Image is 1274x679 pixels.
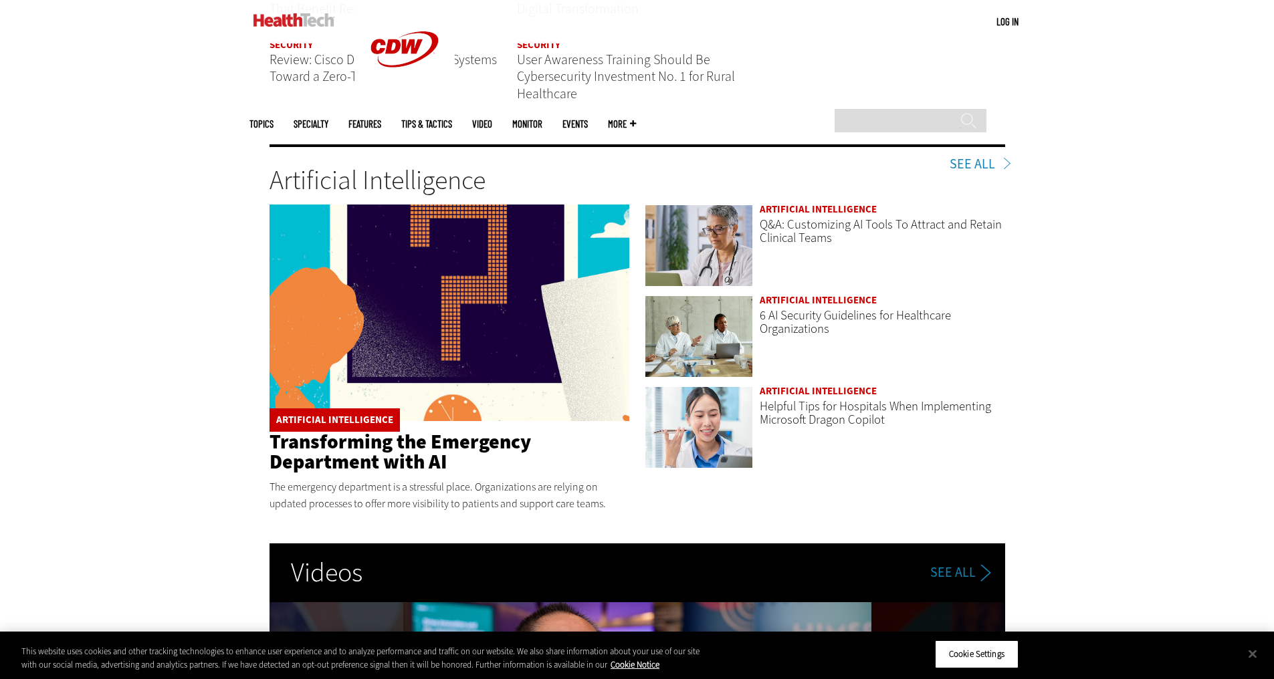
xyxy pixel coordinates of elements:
[401,119,452,129] a: Tips & Tactics
[760,384,877,398] a: Artificial Intelligence
[270,479,629,513] p: The emergency department is a stressful place. Organizations are relying on updated processes to ...
[562,119,588,129] a: Events
[512,119,542,129] a: MonITor
[760,307,951,337] a: 6 AI Security Guidelines for Healthcare Organizations
[760,293,877,307] a: Artificial Intelligence
[294,119,328,129] span: Specialty
[249,119,274,129] span: Topics
[253,13,334,27] img: Home
[645,386,752,470] a: Doctor using phone to dictate to tablet
[276,413,393,426] a: Artificial Intelligence
[645,295,752,380] a: Doctors meeting in the office
[270,428,531,475] a: Transforming the Emergency Department with AI
[645,205,752,287] img: doctor on laptop
[608,119,636,129] span: More
[930,564,1002,581] a: See All
[21,645,701,671] div: This website uses cookies and other tracking technologies to enhance user experience and to analy...
[270,543,384,602] h3: Videos
[930,565,976,579] span: See All
[996,15,1019,27] a: Log in
[1238,639,1267,668] button: Close
[760,398,991,428] a: Helpful Tips for Hospitals When Implementing Microsoft Dragon Copilot
[996,15,1019,29] div: User menu
[348,119,381,129] a: Features
[270,167,1005,194] h3: Artificial Intelligence
[950,158,1005,171] a: See All
[472,119,492,129] a: Video
[645,386,752,468] img: Doctor using phone to dictate to tablet
[270,205,629,420] img: illustration of question mark
[645,295,752,378] img: Doctors meeting in the office
[645,205,752,289] a: doctor on laptop
[760,202,877,216] a: Artificial Intelligence
[611,659,659,670] a: More information about your privacy
[760,216,1002,246] a: Q&A: Customizing AI Tools To Attract and Retain Clinical Teams
[354,88,455,102] a: CDW
[935,640,1019,668] button: Cookie Settings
